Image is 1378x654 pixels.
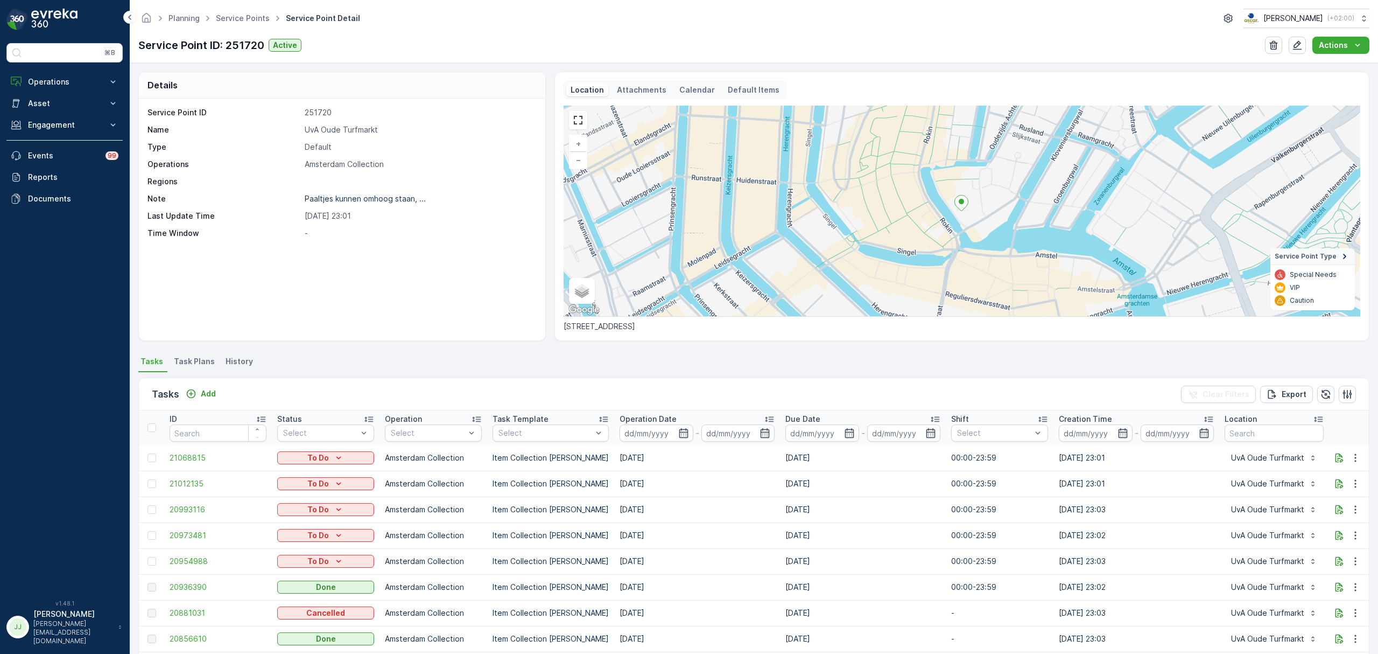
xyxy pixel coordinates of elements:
[946,471,1053,497] td: 00:00-23:59
[284,13,362,24] span: Service Point Detail
[307,453,329,463] p: To Do
[785,425,859,442] input: dd/mm/yyyy
[1231,453,1304,463] p: UvA Oude Turfmarkt
[147,505,156,514] div: Toggle Row Selected
[305,194,426,203] p: Paaltjes kunnen omhoog staan, ...
[1231,556,1304,567] p: UvA Oude Turfmarkt
[576,155,581,164] span: −
[316,634,336,644] p: Done
[570,136,586,152] a: Zoom In
[6,609,123,645] button: JJ[PERSON_NAME][PERSON_NAME][EMAIL_ADDRESS][DOMAIN_NAME]
[1225,449,1324,467] button: UvA Oude Turfmarkt
[147,79,178,92] p: Details
[570,152,586,168] a: Zoom Out
[170,556,266,567] a: 20954988
[104,48,115,57] p: ⌘B
[147,107,300,118] p: Service Point ID
[379,471,487,497] td: Amsterdam Collection
[1231,634,1304,644] p: UvA Oude Turfmarkt
[1203,389,1249,400] p: Clear Filters
[283,428,357,439] p: Select
[780,471,946,497] td: [DATE]
[487,523,614,548] td: Item Collection [PERSON_NAME]
[33,609,113,620] p: [PERSON_NAME]
[170,453,266,463] a: 21068815
[277,555,374,568] button: To Do
[305,159,534,170] p: Amsterdam Collection
[385,414,422,425] p: Operation
[861,427,865,440] p: -
[785,414,820,425] p: Due Date
[147,159,300,170] p: Operations
[946,523,1053,548] td: 00:00-23:59
[170,634,266,644] a: 20856610
[701,425,775,442] input: dd/mm/yyyy
[487,626,614,652] td: Item Collection [PERSON_NAME]
[957,428,1031,439] p: Select
[306,608,345,618] p: Cancelled
[566,303,602,317] img: Google
[147,176,300,187] p: Regions
[379,574,487,600] td: Amsterdam Collection
[1231,530,1304,541] p: UvA Oude Turfmarkt
[170,582,266,593] a: 20936390
[147,479,156,488] div: Toggle Row Selected
[138,37,264,53] p: Service Point ID: 251720
[620,425,693,442] input: dd/mm/yyyy
[1053,471,1219,497] td: [DATE] 23:01
[147,124,300,135] p: Name
[1270,248,1355,265] summary: Service Point Type
[1053,600,1219,626] td: [DATE] 23:03
[780,626,946,652] td: [DATE]
[946,600,1053,626] td: -
[1243,9,1369,28] button: [PERSON_NAME](+02:00)
[946,574,1053,600] td: 00:00-23:59
[316,582,336,593] p: Done
[487,497,614,523] td: Item Collection [PERSON_NAME]
[28,120,101,130] p: Engagement
[170,425,266,442] input: Search
[570,279,594,303] a: Layers
[170,478,266,489] span: 21012135
[614,626,780,652] td: [DATE]
[1231,504,1304,515] p: UvA Oude Turfmarkt
[487,600,614,626] td: Item Collection [PERSON_NAME]
[28,172,118,183] p: Reports
[867,425,941,442] input: dd/mm/yyyy
[614,523,780,548] td: [DATE]
[307,530,329,541] p: To Do
[305,211,534,221] p: [DATE] 23:01
[1053,626,1219,652] td: [DATE] 23:03
[946,626,1053,652] td: -
[1053,548,1219,574] td: [DATE] 23:03
[6,166,123,188] a: Reports
[6,9,28,30] img: logo
[108,151,116,160] p: 99
[147,531,156,540] div: Toggle Row Selected
[1290,296,1314,305] p: Caution
[170,504,266,515] a: 20993116
[147,583,156,592] div: Toggle Row Selected
[181,387,220,400] button: Add
[1225,425,1324,442] input: Search
[1231,582,1304,593] p: UvA Oude Turfmarkt
[614,471,780,497] td: [DATE]
[305,107,534,118] p: 251720
[6,188,123,210] a: Documents
[170,414,177,425] p: ID
[1225,604,1324,622] button: UvA Oude Turfmarkt
[6,71,123,93] button: Operations
[152,387,179,402] p: Tasks
[1327,14,1354,23] p: ( +02:00 )
[1181,386,1256,403] button: Clear Filters
[1135,427,1138,440] p: -
[1231,478,1304,489] p: UvA Oude Turfmarkt
[307,556,329,567] p: To Do
[170,530,266,541] span: 20973481
[1225,414,1257,425] p: Location
[614,445,780,471] td: [DATE]
[226,356,253,367] span: History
